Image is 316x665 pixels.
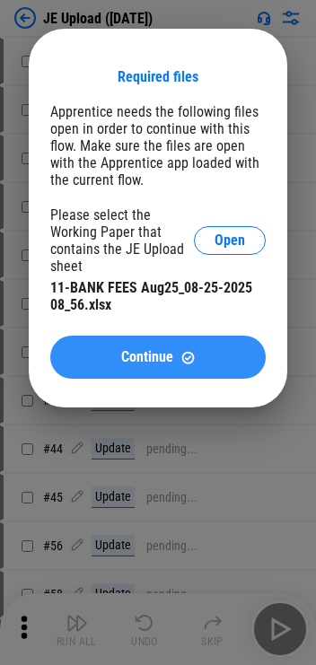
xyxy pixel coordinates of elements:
[50,279,266,313] div: 11-BANK FEES Aug25_08-25-2025 08_56.xlsx
[50,336,266,379] button: ContinueContinue
[215,233,245,248] span: Open
[121,350,173,364] span: Continue
[194,226,266,255] button: Open
[118,68,198,85] div: Required files
[50,206,194,275] div: Please select the Working Paper that contains the JE Upload sheet
[180,350,196,365] img: Continue
[50,103,266,188] div: Apprentice needs the following files open in order to continue with this flow. Make sure the file...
